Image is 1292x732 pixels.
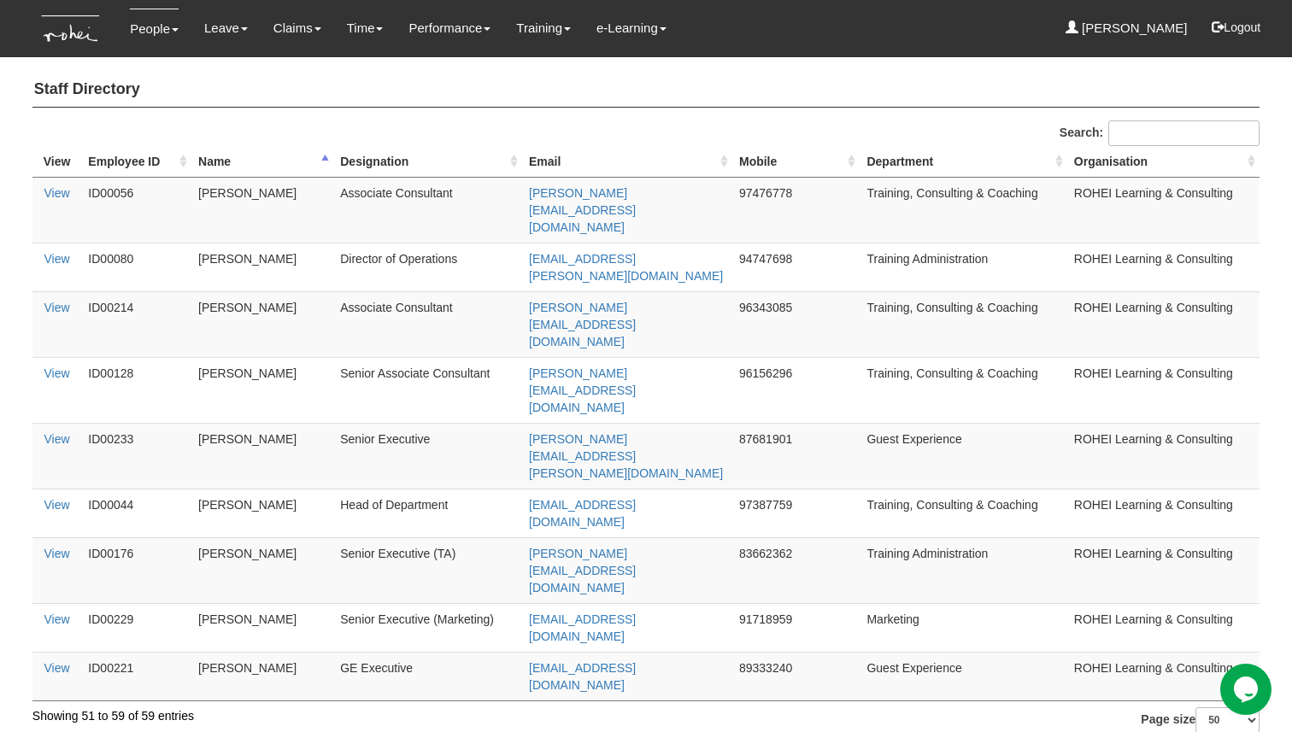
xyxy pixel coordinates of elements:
a: View [44,366,70,380]
td: 91718959 [732,603,860,652]
td: [PERSON_NAME] [191,423,333,489]
td: ID00214 [81,291,191,357]
th: Designation : activate to sort column ascending [333,146,522,178]
td: ROHEI Learning & Consulting [1067,177,1260,243]
td: ID00229 [81,603,191,652]
a: [PERSON_NAME] [1066,9,1188,48]
a: View [44,547,70,560]
td: Training, Consulting & Coaching [860,357,1066,423]
td: [PERSON_NAME] [191,652,333,700]
td: [PERSON_NAME] [191,177,333,243]
td: [PERSON_NAME] [191,243,333,291]
td: Marketing [860,603,1066,652]
td: 97476778 [732,177,860,243]
a: View [44,301,70,314]
th: Email : activate to sort column ascending [522,146,732,178]
td: Guest Experience [860,652,1066,700]
td: 87681901 [732,423,860,489]
td: 83662362 [732,537,860,603]
td: ID00056 [81,177,191,243]
a: [EMAIL_ADDRESS][PERSON_NAME][DOMAIN_NAME] [529,252,723,283]
th: View [32,146,82,178]
td: Senior Executive (Marketing) [333,603,522,652]
input: Search: [1108,120,1260,146]
td: Training, Consulting & Coaching [860,489,1066,537]
td: 96343085 [732,291,860,357]
a: Claims [273,9,321,48]
th: Department : activate to sort column ascending [860,146,1066,178]
th: Name : activate to sort column descending [191,146,333,178]
a: [PERSON_NAME][EMAIL_ADDRESS][DOMAIN_NAME] [529,301,636,348]
a: [PERSON_NAME][EMAIL_ADDRESS][DOMAIN_NAME] [529,366,636,414]
td: 94747698 [732,243,860,291]
td: Associate Consultant [333,177,522,243]
a: View [44,498,70,512]
td: [PERSON_NAME] [191,537,333,603]
td: GE Executive [333,652,522,700]
td: Training, Consulting & Coaching [860,177,1066,243]
th: Employee ID: activate to sort column ascending [81,146,191,178]
td: Head of Department [333,489,522,537]
td: ROHEI Learning & Consulting [1067,243,1260,291]
td: Senior Executive [333,423,522,489]
td: ID00128 [81,357,191,423]
a: View [44,661,70,675]
a: View [44,612,70,626]
td: ID00080 [81,243,191,291]
td: Senior Associate Consultant [333,357,522,423]
td: ROHEI Learning & Consulting [1067,489,1260,537]
td: Senior Executive (TA) [333,537,522,603]
td: ROHEI Learning & Consulting [1067,291,1260,357]
td: 96156296 [732,357,860,423]
a: e-Learning [596,9,667,48]
a: [PERSON_NAME][EMAIL_ADDRESS][DOMAIN_NAME] [529,186,636,234]
td: ID00233 [81,423,191,489]
a: View [44,432,70,446]
a: [EMAIL_ADDRESS][DOMAIN_NAME] [529,661,636,692]
a: [PERSON_NAME][EMAIL_ADDRESS][PERSON_NAME][DOMAIN_NAME] [529,432,723,480]
a: View [44,252,70,266]
td: Associate Consultant [333,291,522,357]
td: Guest Experience [860,423,1066,489]
a: Performance [408,9,490,48]
td: [PERSON_NAME] [191,291,333,357]
td: 89333240 [732,652,860,700]
td: Training, Consulting & Coaching [860,291,1066,357]
td: Director of Operations [333,243,522,291]
th: Organisation : activate to sort column ascending [1067,146,1260,178]
th: Mobile : activate to sort column ascending [732,146,860,178]
a: [EMAIL_ADDRESS][DOMAIN_NAME] [529,498,636,529]
iframe: chat widget [1220,664,1275,715]
td: ID00176 [81,537,191,603]
td: [PERSON_NAME] [191,603,333,652]
td: ROHEI Learning & Consulting [1067,357,1260,423]
td: ROHEI Learning & Consulting [1067,603,1260,652]
td: 97387759 [732,489,860,537]
td: Training Administration [860,243,1066,291]
label: Search: [1060,120,1260,146]
td: ID00221 [81,652,191,700]
a: View [44,186,70,200]
td: Training Administration [860,537,1066,603]
h4: Staff Directory [32,73,1260,108]
td: [PERSON_NAME] [191,357,333,423]
a: [EMAIL_ADDRESS][DOMAIN_NAME] [529,612,636,643]
a: Leave [204,9,248,48]
td: ID00044 [81,489,191,537]
td: ROHEI Learning & Consulting [1067,652,1260,700]
td: ROHEI Learning & Consulting [1067,537,1260,603]
a: People [130,9,179,49]
td: ROHEI Learning & Consulting [1067,423,1260,489]
a: Training [516,9,571,48]
a: [PERSON_NAME][EMAIL_ADDRESS][DOMAIN_NAME] [529,547,636,594]
a: Time [347,9,384,48]
td: [PERSON_NAME] [191,489,333,537]
button: Logout [1200,7,1272,48]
